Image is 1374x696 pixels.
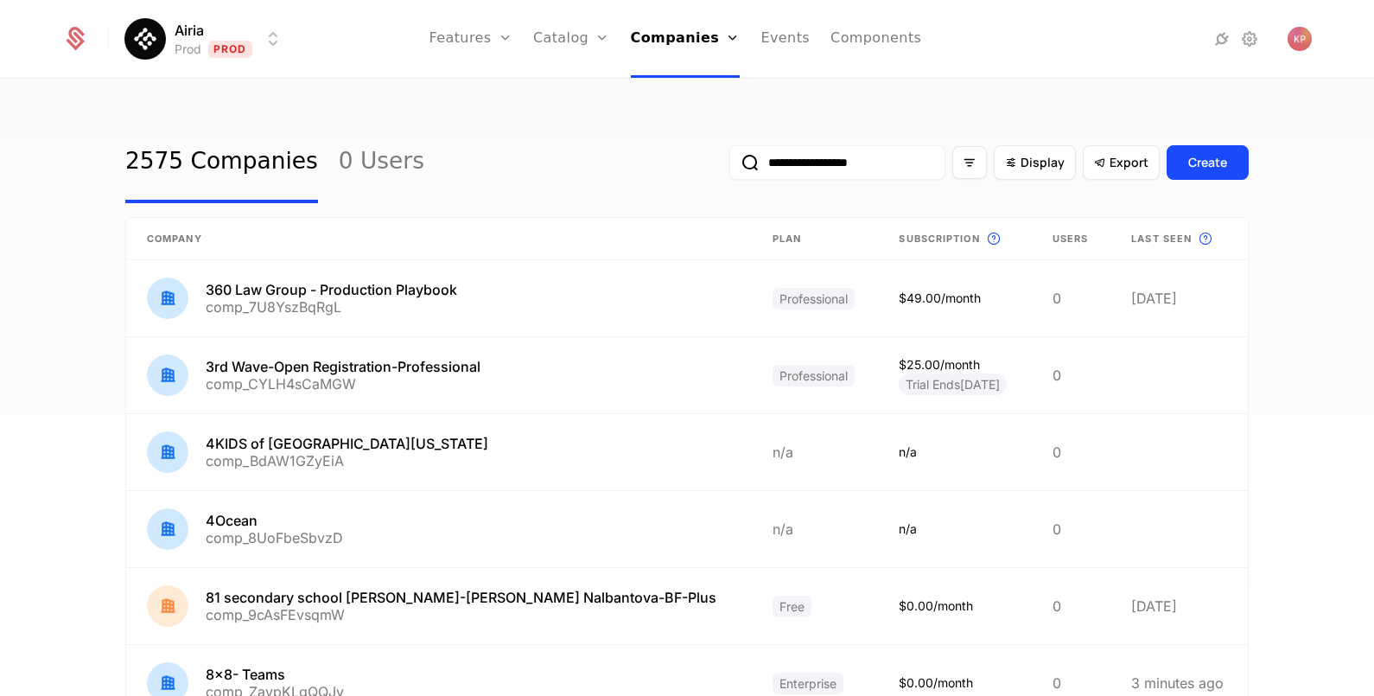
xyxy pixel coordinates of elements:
div: Create [1188,154,1227,171]
button: Filter options [952,146,987,179]
th: Plan [752,218,878,260]
span: Airia [175,20,204,41]
img: Katrina Peek [1288,27,1312,51]
button: Create [1167,145,1249,180]
a: 0 Users [339,122,424,203]
span: Subscription [899,232,979,246]
span: Prod [208,41,252,58]
a: Integrations [1212,29,1232,49]
span: Last seen [1131,232,1192,246]
button: Open user button [1288,27,1312,51]
a: 2575 Companies [125,122,318,203]
img: Airia [124,18,166,60]
div: Prod [175,41,201,58]
a: Settings [1239,29,1260,49]
th: Users [1032,218,1111,260]
button: Display [994,145,1076,180]
button: Export [1083,145,1160,180]
span: Export [1110,154,1148,171]
button: Select environment [130,20,283,58]
th: Company [126,218,752,260]
span: Display [1021,154,1065,171]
